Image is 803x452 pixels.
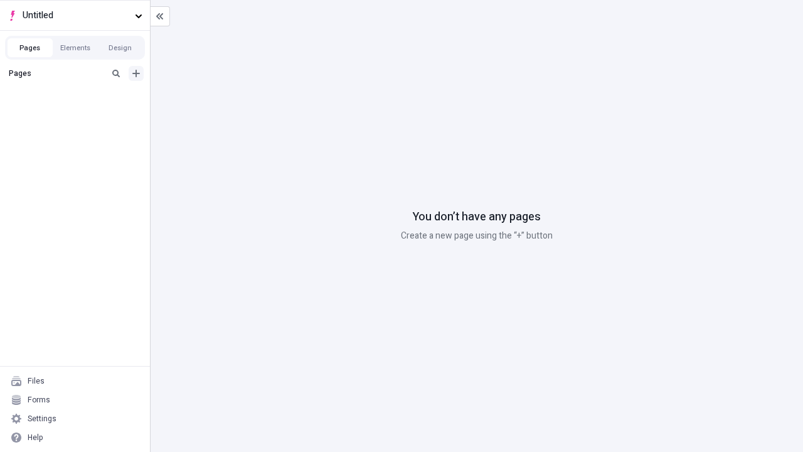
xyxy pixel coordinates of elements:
button: Design [98,38,143,57]
button: Elements [53,38,98,57]
p: You don’t have any pages [413,209,541,225]
p: Create a new page using the “+” button [401,229,553,243]
div: Help [28,433,43,443]
button: Pages [8,38,53,57]
div: Settings [28,414,56,424]
div: Pages [9,68,104,78]
button: Add new [129,66,144,81]
div: Files [28,376,45,386]
span: Untitled [23,9,130,23]
div: Forms [28,395,50,405]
